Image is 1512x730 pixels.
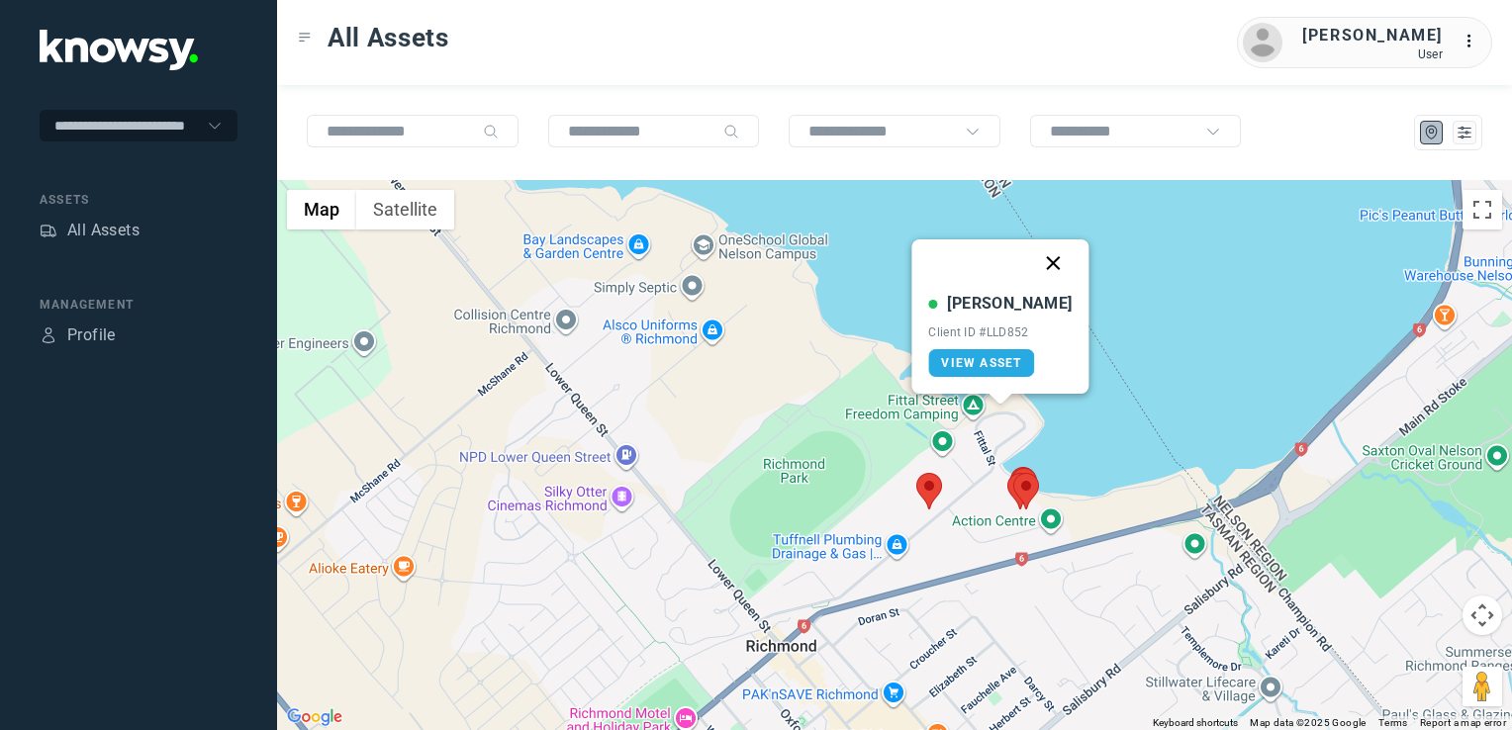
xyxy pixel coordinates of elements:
div: [PERSON_NAME] [947,292,1072,316]
button: Show street map [287,190,356,229]
button: Map camera controls [1463,595,1502,635]
div: List [1456,124,1473,141]
span: Map data ©2025 Google [1250,717,1366,728]
button: Close [1030,239,1078,287]
a: Open this area in Google Maps (opens a new window) [282,704,347,730]
div: Management [40,296,237,314]
img: Application Logo [40,30,198,70]
div: Profile [67,323,116,347]
button: Drag Pegman onto the map to open Street View [1463,667,1502,706]
div: Toggle Menu [298,31,312,45]
button: Show satellite imagery [356,190,454,229]
div: Assets [40,191,237,209]
div: Assets [40,222,57,239]
div: Client ID #LLD852 [928,325,1072,339]
a: View Asset [928,349,1034,377]
a: AssetsAll Assets [40,219,140,242]
button: Toggle fullscreen view [1463,190,1502,229]
div: [PERSON_NAME] [1302,24,1443,47]
div: User [1302,47,1443,61]
button: Keyboard shortcuts [1153,716,1238,730]
a: Terms (opens in new tab) [1378,717,1408,728]
div: Search [723,124,739,139]
div: Search [483,124,499,139]
tspan: ... [1464,34,1483,48]
div: : [1463,30,1486,56]
img: avatar.png [1243,23,1282,62]
img: Google [282,704,347,730]
a: Report a map error [1420,717,1506,728]
a: ProfileProfile [40,323,116,347]
div: Map [1423,124,1441,141]
span: All Assets [328,20,449,55]
div: Profile [40,326,57,344]
div: : [1463,30,1486,53]
div: All Assets [67,219,140,242]
span: View Asset [941,356,1021,370]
